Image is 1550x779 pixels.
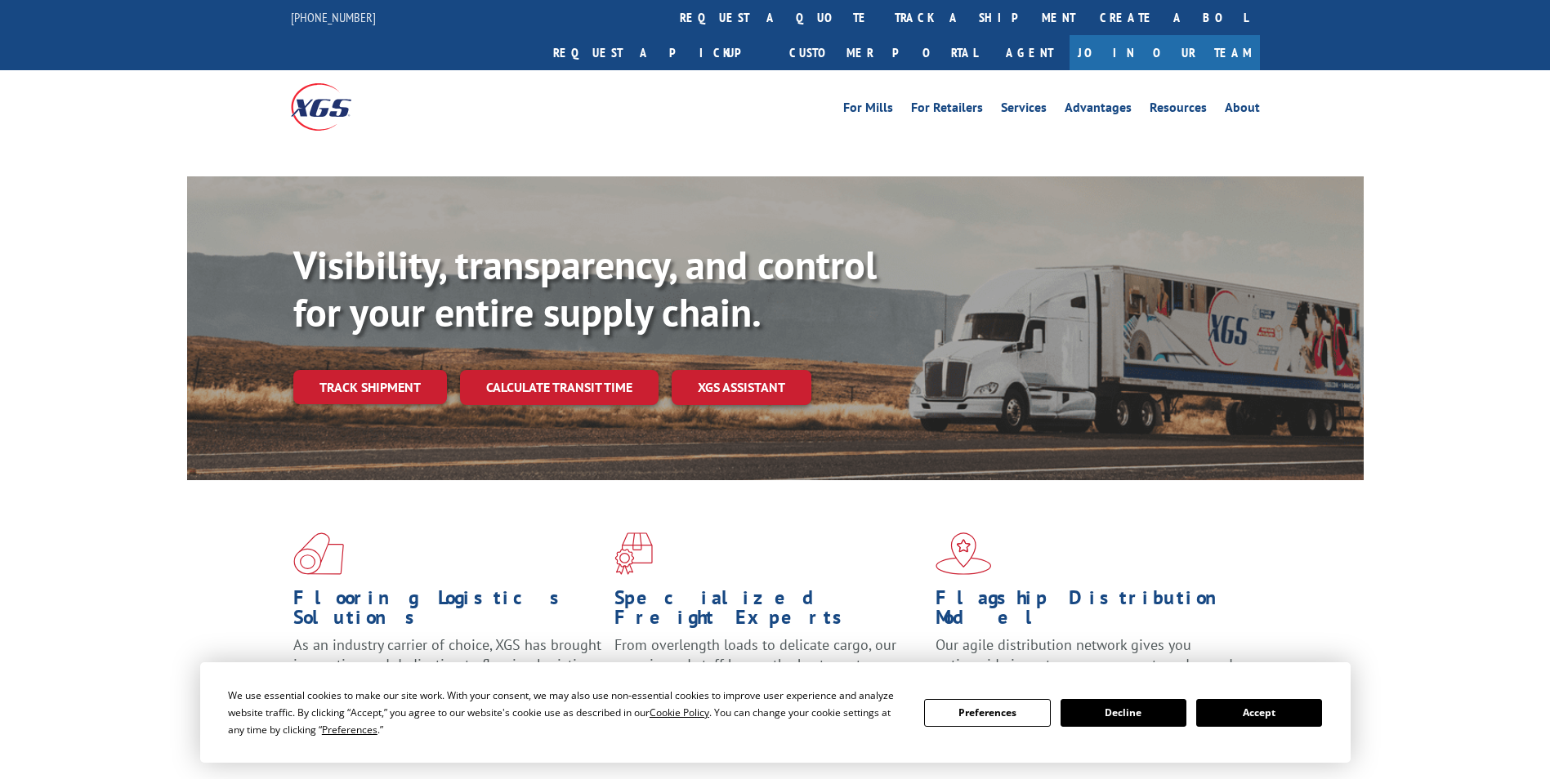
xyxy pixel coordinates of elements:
a: [PHONE_NUMBER] [291,9,376,25]
button: Accept [1196,699,1322,727]
a: Services [1001,101,1047,119]
a: Resources [1150,101,1207,119]
a: Calculate transit time [460,370,659,405]
a: Request a pickup [541,35,777,70]
div: We use essential cookies to make our site work. With your consent, we may also use non-essential ... [228,687,905,738]
a: Agent [989,35,1070,70]
a: For Mills [843,101,893,119]
a: Advantages [1065,101,1132,119]
span: Our agile distribution network gives you nationwide inventory management on demand. [936,635,1236,674]
button: Decline [1061,699,1186,727]
a: About [1225,101,1260,119]
a: Track shipment [293,370,447,404]
a: XGS ASSISTANT [672,370,811,405]
span: As an industry carrier of choice, XGS has brought innovation and dedication to flooring logistics... [293,635,601,693]
img: xgs-icon-total-supply-chain-intelligence-red [293,532,344,575]
div: Cookie Consent Prompt [200,662,1351,763]
img: xgs-icon-flagship-distribution-model-red [936,532,992,575]
button: Preferences [924,699,1050,727]
a: Customer Portal [777,35,989,70]
b: Visibility, transparency, and control for your entire supply chain. [293,239,877,337]
h1: Specialized Freight Experts [614,588,923,635]
img: xgs-icon-focused-on-flooring-red [614,532,653,575]
h1: Flagship Distribution Model [936,588,1244,635]
a: Join Our Team [1070,35,1260,70]
p: From overlength loads to delicate cargo, our experienced staff knows the best way to move your fr... [614,635,923,708]
a: For Retailers [911,101,983,119]
h1: Flooring Logistics Solutions [293,588,602,635]
span: Cookie Policy [650,706,709,719]
span: Preferences [322,723,377,737]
